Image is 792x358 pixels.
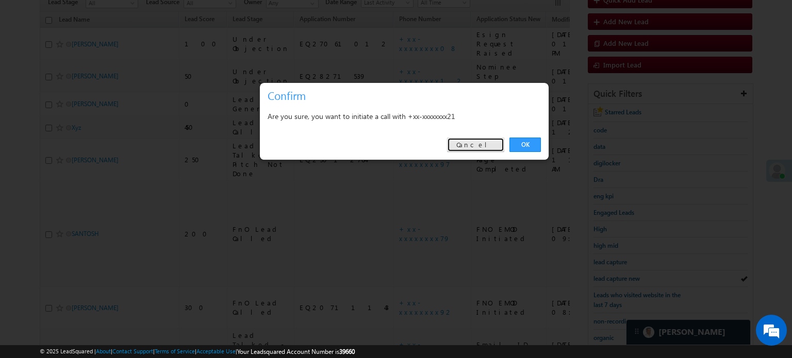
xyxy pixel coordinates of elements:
div: Minimize live chat window [169,5,194,30]
a: Contact Support [112,348,153,354]
div: Chat with us now [54,54,173,67]
em: Start Chat [140,280,187,294]
img: d_60004797649_company_0_60004797649 [18,54,43,67]
span: © 2025 LeadSquared | | | | | [40,347,355,356]
a: OK [509,138,541,152]
div: Are you sure, you want to initiate a call with +xx-xxxxxxxx21 [268,110,541,123]
span: Your Leadsquared Account Number is [237,348,355,355]
textarea: Type your message and hit 'Enter' [13,95,188,271]
a: Cancel [447,138,504,152]
a: About [96,348,111,354]
a: Terms of Service [155,348,195,354]
h3: Confirm [268,87,545,105]
span: 39660 [339,348,355,355]
a: Acceptable Use [196,348,236,354]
